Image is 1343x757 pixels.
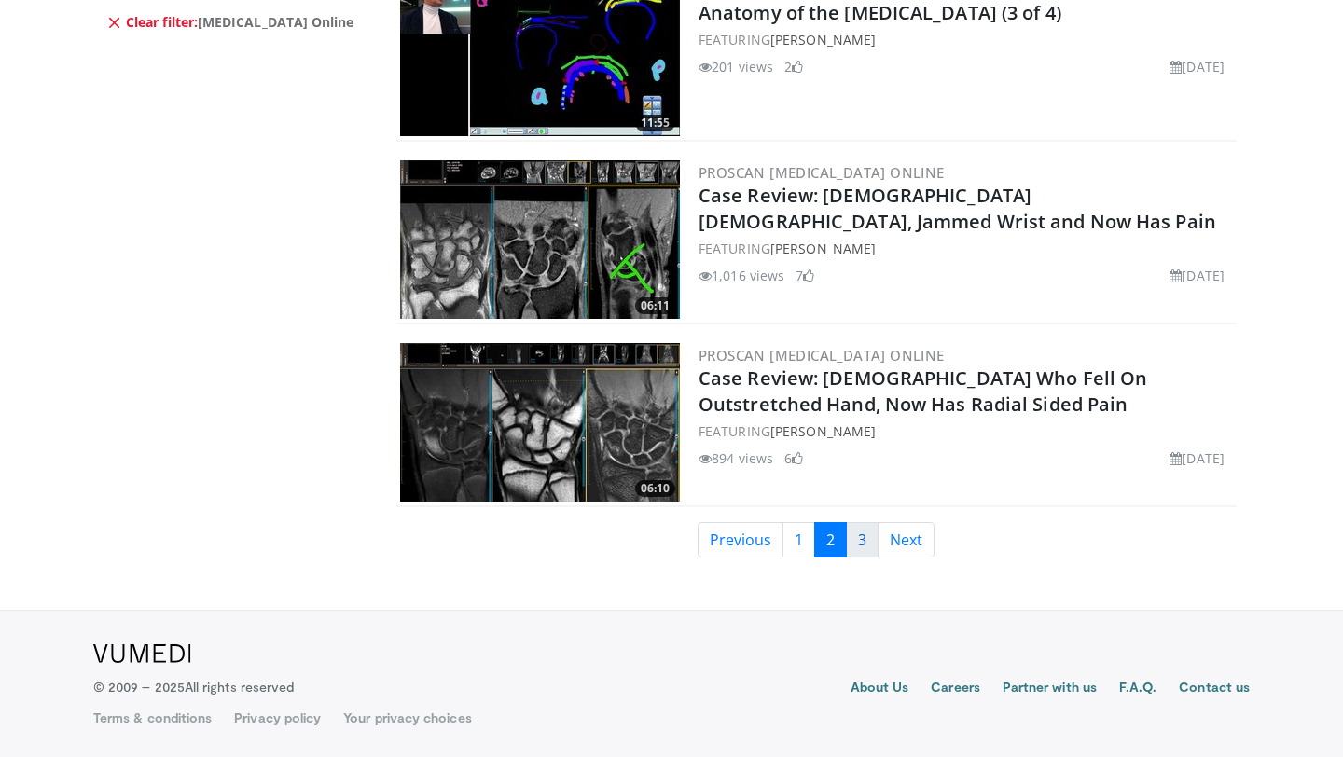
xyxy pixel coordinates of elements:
li: [DATE] [1170,448,1225,468]
li: 6 [784,448,803,468]
li: 894 views [699,448,773,468]
a: Case Review: [DEMOGRAPHIC_DATA] [DEMOGRAPHIC_DATA], Jammed Wrist and Now Has Pain [699,183,1216,234]
li: 201 views [699,57,773,76]
a: Previous [698,522,783,557]
a: Contact us [1179,678,1250,700]
img: c8bc41b8-63f7-4d26-bff1-57a8cc043939.300x170_q85_crop-smart_upscale.jpg [400,343,680,502]
a: Privacy policy [234,709,321,727]
div: FEATURING [699,239,1232,258]
a: Case Review: [DEMOGRAPHIC_DATA] Who Fell On Outstretched Hand, Now Has Radial Sided Pain [699,365,1147,417]
span: All rights reserved [185,679,294,695]
li: 7 [796,266,814,285]
span: 06:10 [635,480,675,497]
img: 59f25ecf-8bac-413b-8902-3de87c2cfc0a.300x170_q85_crop-smart_upscale.jpg [400,160,680,319]
li: [DATE] [1170,266,1225,285]
a: ProScan [MEDICAL_DATA] Online [699,346,945,365]
a: ProScan [MEDICAL_DATA] Online [699,163,945,182]
span: [MEDICAL_DATA] Online [198,13,353,32]
a: Your privacy choices [343,709,471,727]
span: 11:55 [635,115,675,131]
a: Clear filter:[MEDICAL_DATA] Online [107,13,364,32]
a: [PERSON_NAME] [770,240,876,257]
li: 2 [784,57,803,76]
div: FEATURING [699,421,1232,441]
a: 1 [782,522,815,557]
a: [PERSON_NAME] [770,422,876,440]
a: [PERSON_NAME] [770,31,876,48]
li: [DATE] [1170,57,1225,76]
img: VuMedi Logo [93,644,191,663]
a: Next [878,522,935,557]
a: Careers [931,678,980,700]
a: F.A.Q. [1119,678,1156,700]
span: 06:11 [635,297,675,314]
p: © 2009 – 2025 [93,678,294,696]
a: 06:10 [400,343,680,502]
nav: Search results pages [396,522,1236,557]
div: FEATURING [699,30,1232,49]
li: 1,016 views [699,266,784,285]
a: Partner with us [1003,678,1097,700]
a: About Us [851,678,909,700]
a: 3 [846,522,879,557]
a: Terms & conditions [93,709,212,727]
a: 2 [814,522,847,557]
a: 06:11 [400,160,680,319]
